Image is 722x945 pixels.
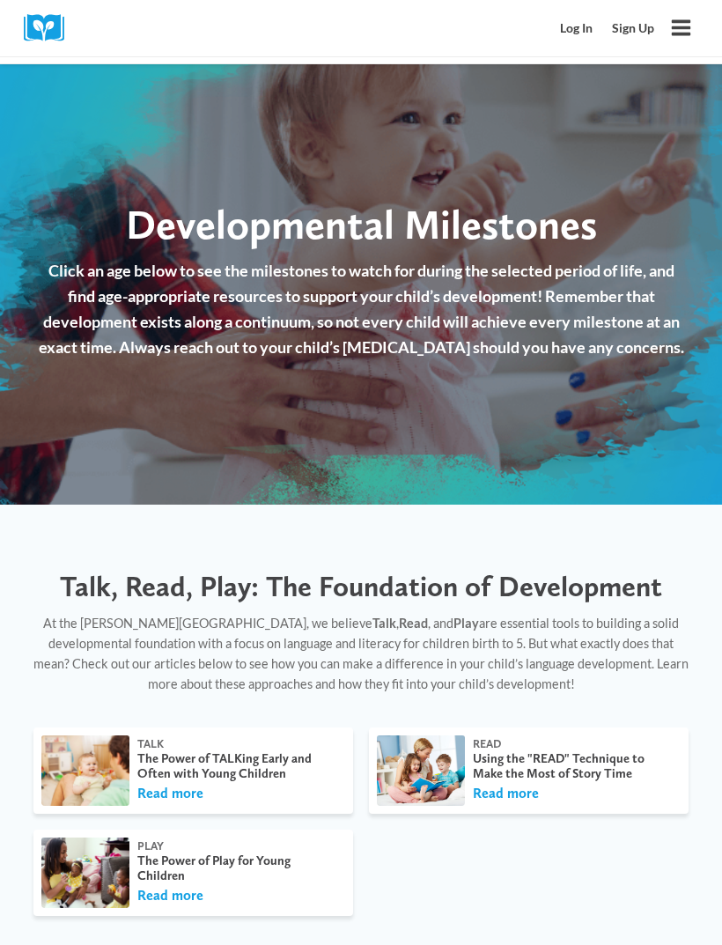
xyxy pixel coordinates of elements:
[40,734,132,808] img: iStock_53702022_LARGE.jpg
[33,727,353,814] a: Talk The Power of TALKing Early and Often with Young Children Read more
[33,258,689,359] p: Click an age below to see the milestones to watch for during the selected period of life, and fin...
[372,616,396,631] strong: Talk
[40,836,132,910] img: 0010-Lyra-11-scaled-1.jpg
[473,784,539,803] button: Read more
[24,14,77,41] img: Cox Campus
[33,830,353,916] a: Play The Power of Play for Young Children Read more
[126,199,597,249] span: Developmental Milestones
[369,727,689,814] a: Read Using the "READ" Technique to Make the Most of Story Time Read more
[602,12,664,45] a: Sign Up
[453,616,479,631] strong: Play
[399,616,428,631] strong: Read
[473,737,673,751] div: Read
[137,853,337,884] div: The Power of Play for Young Children
[664,11,698,45] button: Open menu
[33,613,689,694] p: At the [PERSON_NAME][GEOGRAPHIC_DATA], we believe , , and are essential tools to building a solid...
[551,12,664,45] nav: Secondary Mobile Navigation
[473,751,673,782] div: Using the "READ" Technique to Make the Most of Story Time
[137,737,337,751] div: Talk
[551,12,603,45] a: Log In
[137,886,203,905] button: Read more
[137,784,203,803] button: Read more
[137,839,337,853] div: Play
[137,751,337,782] div: The Power of TALKing Early and Often with Young Children
[375,734,468,808] img: mom-reading-with-children.jpg
[60,569,662,603] span: Talk, Read, Play: The Foundation of Development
